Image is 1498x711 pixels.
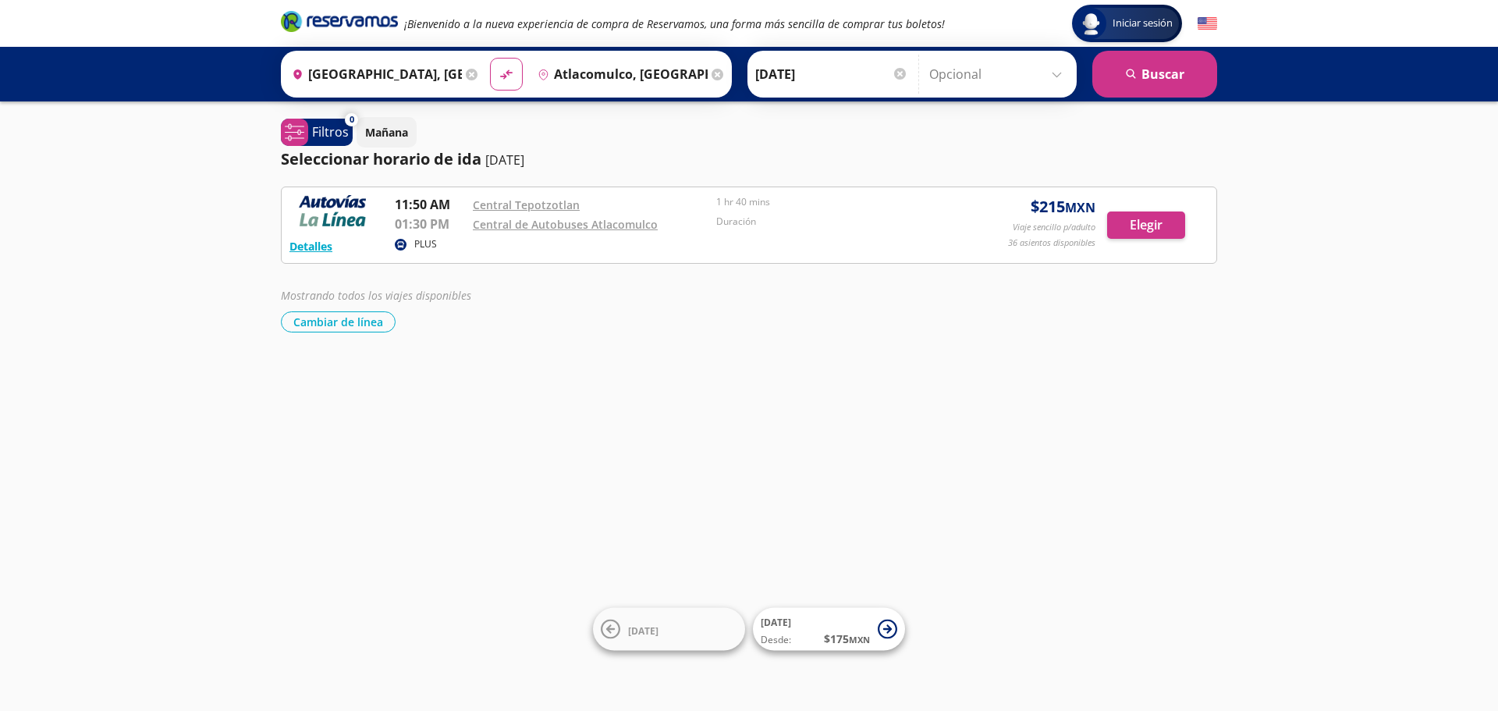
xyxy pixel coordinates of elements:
a: Central de Autobuses Atlacomulco [473,217,658,232]
p: Mañana [365,124,408,140]
a: Central Tepotzotlan [473,197,580,212]
p: 1 hr 40 mins [716,195,952,209]
button: Buscar [1092,51,1217,98]
input: Buscar Destino [531,55,708,94]
small: MXN [1065,199,1095,216]
p: [DATE] [485,151,524,169]
span: [DATE] [628,624,658,637]
button: Cambiar de línea [281,311,396,332]
button: Elegir [1107,212,1185,239]
p: 11:50 AM [395,195,465,214]
span: Desde: [761,633,791,647]
em: ¡Bienvenido a la nueva experiencia de compra de Reservamos, una forma más sencilla de comprar tus... [404,16,945,31]
p: PLUS [414,237,437,251]
p: Filtros [312,123,349,141]
span: $ 175 [824,631,870,647]
p: Viaje sencillo p/adulto [1013,221,1095,234]
a: Brand Logo [281,9,398,37]
span: Iniciar sesión [1106,16,1179,31]
p: Seleccionar horario de ida [281,148,481,171]
p: Duración [716,215,952,229]
input: Opcional [929,55,1069,94]
input: Elegir Fecha [755,55,908,94]
small: MXN [849,634,870,645]
button: English [1198,14,1217,34]
img: RESERVAMOS [289,195,375,226]
span: [DATE] [761,616,791,629]
p: 36 asientos disponibles [1008,236,1095,250]
button: Detalles [289,238,332,254]
input: Buscar Origen [286,55,462,94]
i: Brand Logo [281,9,398,33]
button: 0Filtros [281,119,353,146]
button: [DATE]Desde:$175MXN [753,608,905,651]
span: $ 215 [1031,195,1095,219]
p: 01:30 PM [395,215,465,233]
span: 0 [350,113,354,126]
button: Mañana [357,117,417,148]
em: Mostrando todos los viajes disponibles [281,288,471,303]
button: [DATE] [593,608,745,651]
